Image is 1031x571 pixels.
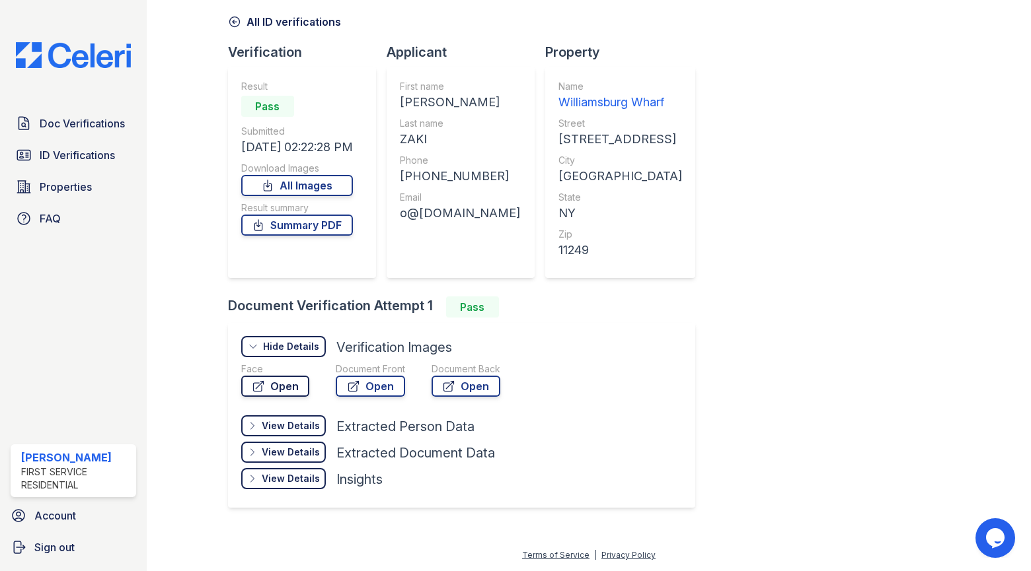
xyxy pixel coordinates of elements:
[400,204,520,222] div: o@[DOMAIN_NAME]
[400,130,520,149] div: ZAKI
[34,539,75,555] span: Sign out
[262,446,320,459] div: View Details
[241,175,353,196] a: All Images
[400,117,520,130] div: Last name
[336,376,405,397] a: Open
[336,338,452,356] div: Verification Images
[11,174,136,200] a: Properties
[241,80,353,93] div: Result
[34,508,76,523] span: Account
[558,241,682,259] div: 11249
[400,154,520,167] div: Phone
[40,147,115,163] span: ID Verifications
[558,80,682,93] div: Name
[241,162,353,175] div: Download Images
[522,550,590,560] a: Terms of Service
[432,376,500,397] a: Open
[228,296,706,318] div: Document Verification Attempt 1
[558,130,682,149] div: [STREET_ADDRESS]
[336,444,495,462] div: Extracted Document Data
[545,43,706,61] div: Property
[241,201,353,215] div: Result summary
[21,465,131,492] div: First Service Residential
[336,417,475,436] div: Extracted Person Data
[432,362,500,376] div: Document Back
[975,518,1018,558] iframe: chat widget
[40,116,125,131] span: Doc Verifications
[558,154,682,167] div: City
[558,228,682,241] div: Zip
[241,96,294,117] div: Pass
[601,550,656,560] a: Privacy Policy
[241,138,353,156] div: [DATE] 02:22:28 PM
[11,205,136,232] a: FAQ
[21,450,131,465] div: [PERSON_NAME]
[263,340,319,353] div: Hide Details
[558,191,682,204] div: State
[241,362,309,376] div: Face
[228,14,341,30] a: All ID verifications
[40,211,61,226] span: FAQ
[387,43,545,61] div: Applicant
[5,42,141,68] img: CE_Logo_Blue-a8612792a0a2168367f1c8372b55b34899dd931a85d93a1a3d3e32e68fde9ad4.png
[5,534,141,560] a: Sign out
[400,167,520,185] div: [PHONE_NUMBER]
[558,167,682,185] div: [GEOGRAPHIC_DATA]
[40,179,92,195] span: Properties
[11,110,136,137] a: Doc Verifications
[11,142,136,168] a: ID Verifications
[400,93,520,112] div: [PERSON_NAME]
[5,502,141,529] a: Account
[400,191,520,204] div: Email
[594,550,597,560] div: |
[241,376,309,397] a: Open
[228,43,387,61] div: Verification
[446,296,499,318] div: Pass
[558,93,682,112] div: Williamsburg Wharf
[241,125,353,138] div: Submitted
[400,80,520,93] div: First name
[241,215,353,236] a: Summary PDF
[336,470,383,488] div: Insights
[262,472,320,485] div: View Details
[262,419,320,432] div: View Details
[336,362,405,376] div: Document Front
[558,80,682,112] a: Name Williamsburg Wharf
[558,204,682,222] div: NY
[558,117,682,130] div: Street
